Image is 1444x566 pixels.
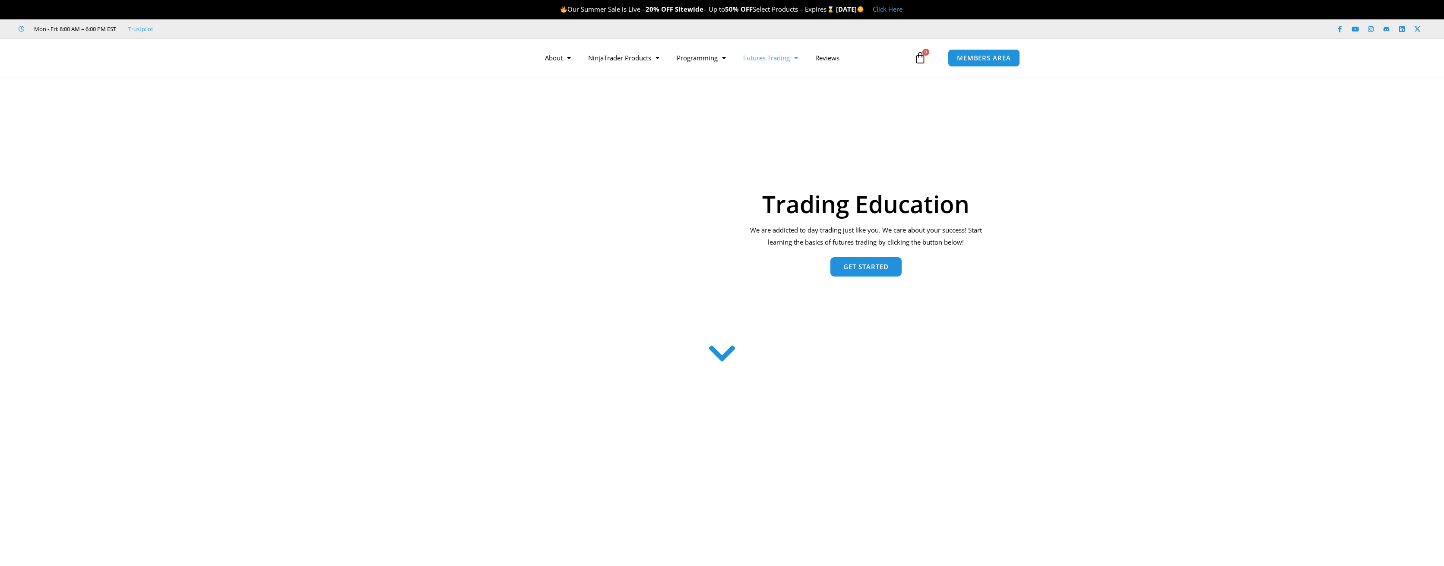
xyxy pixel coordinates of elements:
img: ⌛ [827,6,834,13]
a: NinjaTrader Products [579,48,668,68]
h1: Trading Education [744,192,988,216]
span: Mon - Fri: 8:00 AM – 6:00 PM EST [32,24,116,34]
img: 🔥 [560,6,567,13]
a: Click Here [873,5,902,13]
strong: Sitewide [675,5,703,13]
a: Reviews [807,48,848,68]
a: Futures Trading [735,48,807,68]
nav: Menu [536,48,912,68]
strong: [DATE] [836,5,864,13]
a: Get Started [830,257,902,277]
p: We are addicted to day trading just like you. We care about your success! Start learning the basi... [744,224,988,248]
a: About [536,48,579,68]
a: Trustpilot [128,24,153,34]
span: Our Summer Sale is Live – – Up to Select Products – Expires [560,5,836,13]
span: MEMBERS AREA [957,55,1011,61]
a: 0 [901,45,939,70]
a: Programming [668,48,735,68]
img: 🌞 [857,6,864,13]
a: MEMBERS AREA [948,49,1020,67]
img: LogoAI | Affordable Indicators – NinjaTrader [413,42,506,73]
strong: 50% OFF [725,5,753,13]
strong: 20% OFF [646,5,673,13]
img: AdobeStock 293954085 1 Converted | Affordable Indicators – NinjaTrader [456,122,727,327]
span: Get Started [843,264,889,270]
span: 0 [922,49,929,56]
